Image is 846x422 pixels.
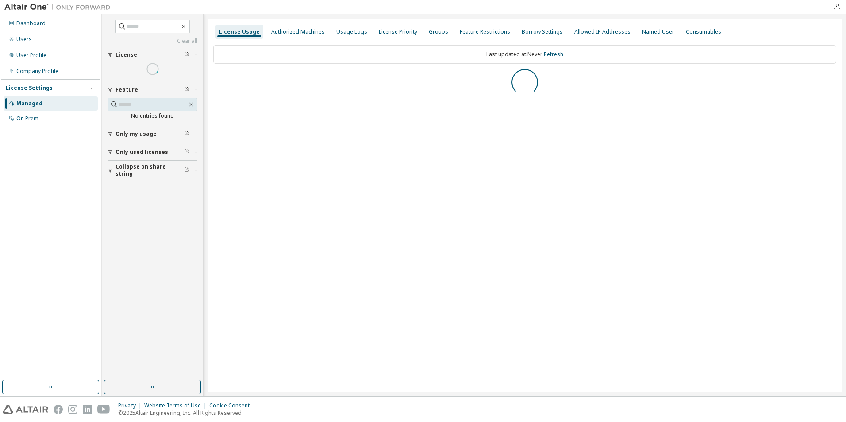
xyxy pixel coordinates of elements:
span: Feature [115,86,138,93]
img: youtube.svg [97,405,110,414]
img: altair_logo.svg [3,405,48,414]
div: License Usage [219,28,260,35]
img: facebook.svg [54,405,63,414]
span: Clear filter [184,167,189,174]
span: Collapse on share string [115,163,184,177]
button: License [108,45,197,65]
button: Only my usage [108,124,197,144]
div: Borrow Settings [522,28,563,35]
div: Website Terms of Use [144,402,209,409]
div: Groups [429,28,448,35]
span: License [115,51,137,58]
span: Only my usage [115,130,157,138]
a: Refresh [544,50,563,58]
div: Company Profile [16,68,58,75]
div: Users [16,36,32,43]
div: Feature Restrictions [460,28,510,35]
span: Clear filter [184,149,189,156]
div: License Priority [379,28,417,35]
img: linkedin.svg [83,405,92,414]
img: instagram.svg [68,405,77,414]
img: Altair One [4,3,115,12]
button: Collapse on share string [108,161,197,180]
span: Only used licenses [115,149,168,156]
div: On Prem [16,115,38,122]
span: Clear filter [184,86,189,93]
a: Clear all [108,38,197,45]
div: Privacy [118,402,144,409]
span: Clear filter [184,130,189,138]
div: Cookie Consent [209,402,255,409]
div: Usage Logs [336,28,367,35]
div: Dashboard [16,20,46,27]
div: Consumables [686,28,721,35]
button: Only used licenses [108,142,197,162]
div: User Profile [16,52,46,59]
div: Named User [642,28,674,35]
div: Allowed IP Addresses [574,28,631,35]
span: Clear filter [184,51,189,58]
div: Managed [16,100,42,107]
div: License Settings [6,84,53,92]
button: Feature [108,80,197,100]
p: © 2025 Altair Engineering, Inc. All Rights Reserved. [118,409,255,417]
div: Last updated at: Never [213,45,836,64]
div: Authorized Machines [271,28,325,35]
div: No entries found [108,112,197,119]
